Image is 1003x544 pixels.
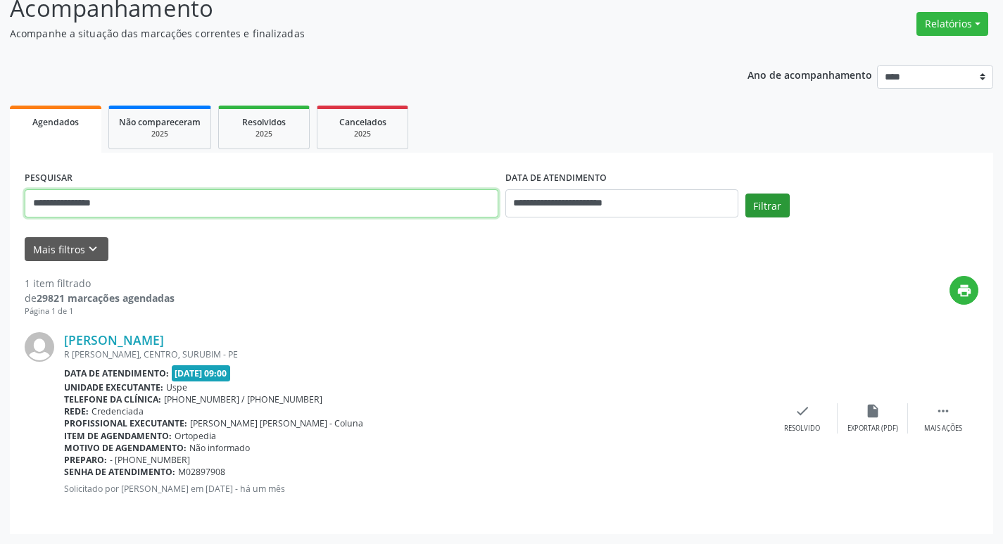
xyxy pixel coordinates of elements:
i: check [795,403,810,419]
p: Solicitado por [PERSON_NAME] em [DATE] - há um mês [64,483,767,495]
b: Item de agendamento: [64,430,172,442]
b: Data de atendimento: [64,367,169,379]
strong: 29821 marcações agendadas [37,291,175,305]
button: Relatórios [916,12,988,36]
div: de [25,291,175,305]
span: [DATE] 09:00 [172,365,231,381]
img: img [25,332,54,362]
span: Cancelados [339,116,386,128]
span: Ortopedia [175,430,216,442]
button: Mais filtroskeyboard_arrow_down [25,237,108,262]
div: Exportar (PDF) [847,424,898,434]
button: Filtrar [745,194,790,217]
span: Uspe [166,381,187,393]
div: 1 item filtrado [25,276,175,291]
b: Telefone da clínica: [64,393,161,405]
span: [PHONE_NUMBER] / [PHONE_NUMBER] [164,393,322,405]
span: M02897908 [178,466,225,478]
div: 2025 [119,129,201,139]
label: DATA DE ATENDIMENTO [505,167,607,189]
i: keyboard_arrow_down [85,241,101,257]
a: [PERSON_NAME] [64,332,164,348]
b: Preparo: [64,454,107,466]
b: Senha de atendimento: [64,466,175,478]
label: PESQUISAR [25,167,72,189]
span: Resolvidos [242,116,286,128]
i:  [935,403,951,419]
div: 2025 [229,129,299,139]
b: Rede: [64,405,89,417]
div: Página 1 de 1 [25,305,175,317]
i: print [957,283,972,298]
span: Agendados [32,116,79,128]
p: Acompanhe a situação das marcações correntes e finalizadas [10,26,698,41]
div: 2025 [327,129,398,139]
button: print [950,276,978,305]
span: Não compareceram [119,116,201,128]
div: Mais ações [924,424,962,434]
b: Unidade executante: [64,381,163,393]
span: Credenciada [92,405,144,417]
i: insert_drive_file [865,403,881,419]
b: Motivo de agendamento: [64,442,187,454]
b: Profissional executante: [64,417,187,429]
p: Ano de acompanhamento [747,65,872,83]
span: Não informado [189,442,250,454]
div: R [PERSON_NAME], CENTRO, SURUBIM - PE [64,348,767,360]
div: Resolvido [784,424,820,434]
span: - [PHONE_NUMBER] [110,454,190,466]
span: [PERSON_NAME] [PERSON_NAME] - Coluna [190,417,363,429]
